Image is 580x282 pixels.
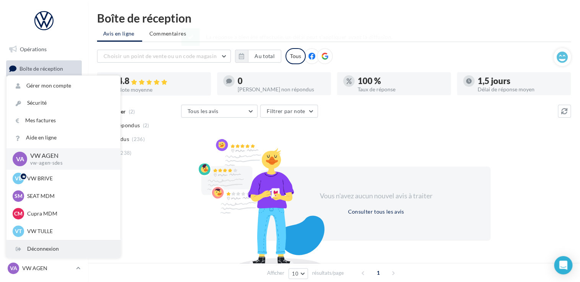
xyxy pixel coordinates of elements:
[15,227,22,235] span: VT
[285,48,306,64] div: Tous
[119,150,132,156] span: (238)
[310,191,442,201] div: Vous n'avez aucun nouvel avis à traiter
[372,267,384,279] span: 1
[248,50,281,63] button: Au total
[5,118,83,134] a: Contacts
[27,210,111,217] p: Cupra MDM
[5,41,83,57] a: Opérations
[358,87,445,92] div: Taux de réponse
[132,136,145,142] span: (236)
[292,271,298,277] span: 10
[19,65,63,71] span: Boîte de réception
[6,129,120,146] a: Aide en ligne
[238,87,325,92] div: [PERSON_NAME] non répondus
[5,200,83,223] a: Campagnes DataOnDemand
[6,240,120,258] div: Déconnexion
[235,50,281,63] button: Au total
[118,77,205,86] div: 4.8
[6,261,82,276] a: VA VW AGEN
[97,12,571,24] div: Boîte de réception
[5,156,83,172] a: Calendrier
[16,154,24,163] span: VA
[5,80,83,96] a: Visibilité en ligne
[267,269,284,277] span: Afficher
[15,175,22,182] span: VB
[345,207,407,216] button: Consulter tous les avis
[5,99,83,115] a: Campagnes
[104,122,140,129] span: Non répondus
[288,268,308,279] button: 10
[6,77,120,94] a: Gérer mon compte
[478,77,565,85] div: 1,5 jours
[6,112,120,129] a: Mes factures
[181,105,258,118] button: Tous les avis
[97,50,231,63] button: Choisir un point de vente ou un code magasin
[104,53,217,59] span: Choisir un point de vente ou un code magasin
[358,77,445,85] div: 100 %
[478,87,565,92] div: Délai de réponse moyen
[30,151,108,160] p: VW AGEN
[27,175,111,182] p: VW BRIVE
[143,122,149,128] span: (2)
[554,256,572,274] div: Open Intercom Messenger
[22,264,73,272] p: VW AGEN
[30,160,108,167] p: vw-agen-sdes
[5,60,83,77] a: Boîte de réception
[27,227,111,235] p: VW TULLE
[27,192,111,200] p: SEAT MDM
[5,137,83,153] a: Médiathèque
[5,175,83,198] a: PLV et print personnalisable
[14,210,23,217] span: CM
[20,46,47,52] span: Opérations
[181,28,399,46] div: La réponse a bien été effectuée, un délai peut s’appliquer avant la diffusion.
[238,77,325,85] div: 0
[118,87,205,92] div: Note moyenne
[312,269,344,277] span: résultats/page
[260,105,318,118] button: Filtrer par note
[10,264,17,272] span: VA
[15,192,23,200] span: SM
[188,108,219,114] span: Tous les avis
[149,30,186,37] span: Commentaires
[6,94,120,112] a: Sécurité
